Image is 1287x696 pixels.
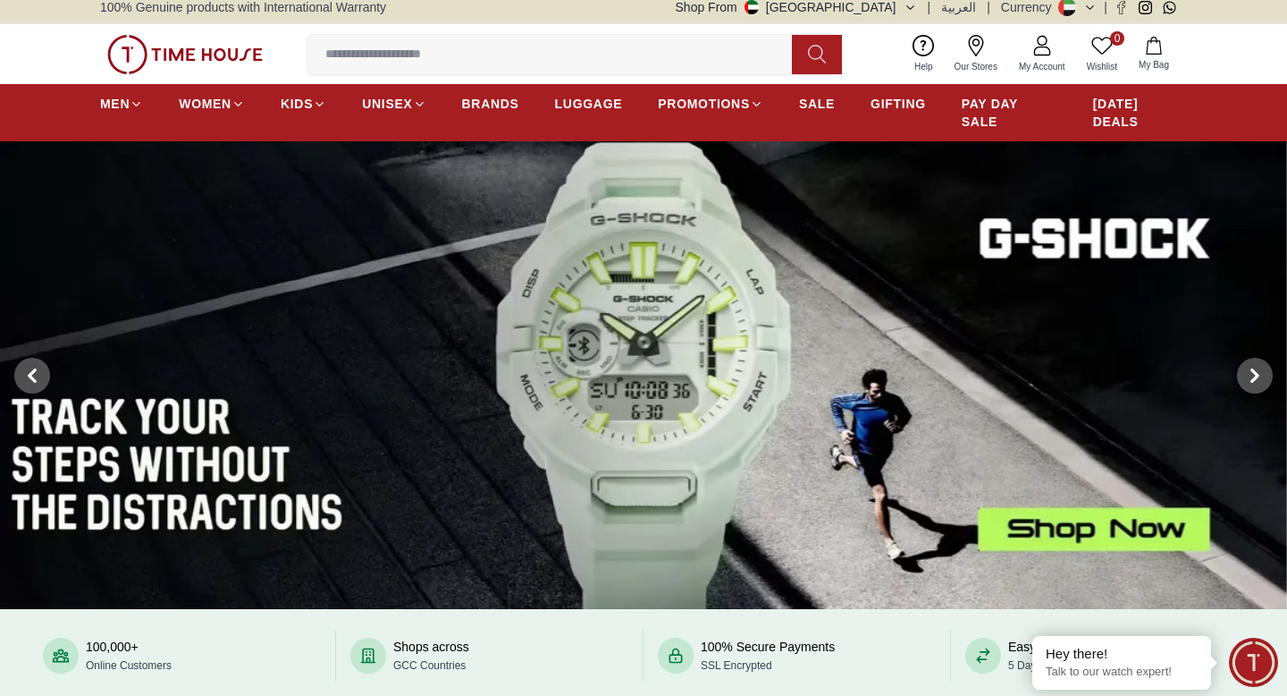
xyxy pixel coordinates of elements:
[362,88,425,120] a: UNISEX
[107,35,263,74] img: ...
[947,60,1005,73] span: Our Stores
[701,659,772,672] span: SSL Encrypted
[799,88,835,120] a: SALE
[1012,60,1072,73] span: My Account
[904,31,944,77] a: Help
[1046,665,1198,680] p: Talk to our watch expert!
[281,95,313,113] span: KIDS
[962,88,1057,138] a: PAY DAY SALE
[555,88,623,120] a: LUGGAGE
[962,95,1057,131] span: PAY DAY SALE
[462,95,519,113] span: BRANDS
[1131,58,1176,72] span: My Bag
[1128,33,1180,75] button: My Bag
[100,88,143,120] a: MEN
[871,88,926,120] a: GIFTING
[1115,1,1128,14] a: Facebook
[555,95,623,113] span: LUGGAGE
[179,95,231,113] span: WOMEN
[799,95,835,113] span: SALE
[871,95,926,113] span: GIFTING
[179,88,245,120] a: WOMEN
[100,95,130,113] span: MEN
[1046,645,1198,663] div: Hey there!
[393,659,466,672] span: GCC Countries
[658,88,763,120] a: PROMOTIONS
[944,31,1008,77] a: Our Stores
[1008,638,1097,674] div: Easy Returns
[86,659,172,672] span: Online Customers
[1229,638,1278,687] div: Chat Widget
[1110,31,1124,46] span: 0
[1093,95,1187,131] span: [DATE] DEALS
[1076,31,1128,77] a: 0Wishlist
[281,88,326,120] a: KIDS
[1080,60,1124,73] span: Wishlist
[86,638,172,674] div: 100,000+
[1139,1,1152,14] a: Instagram
[462,88,519,120] a: BRANDS
[1093,88,1187,138] a: [DATE] DEALS
[1008,659,1097,672] span: 5 Days Exchange*
[907,60,940,73] span: Help
[658,95,750,113] span: PROMOTIONS
[1163,1,1176,14] a: Whatsapp
[701,638,835,674] div: 100% Secure Payments
[362,95,412,113] span: UNISEX
[393,638,469,674] div: Shops across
